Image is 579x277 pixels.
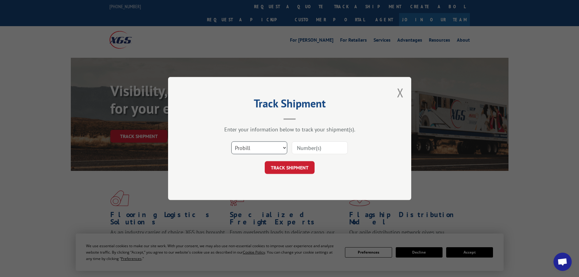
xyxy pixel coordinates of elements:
[397,85,404,101] button: Close modal
[198,126,381,133] div: Enter your information below to track your shipment(s).
[198,99,381,111] h2: Track Shipment
[265,161,315,174] button: TRACK SHIPMENT
[553,253,572,271] div: Open chat
[292,141,348,154] input: Number(s)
